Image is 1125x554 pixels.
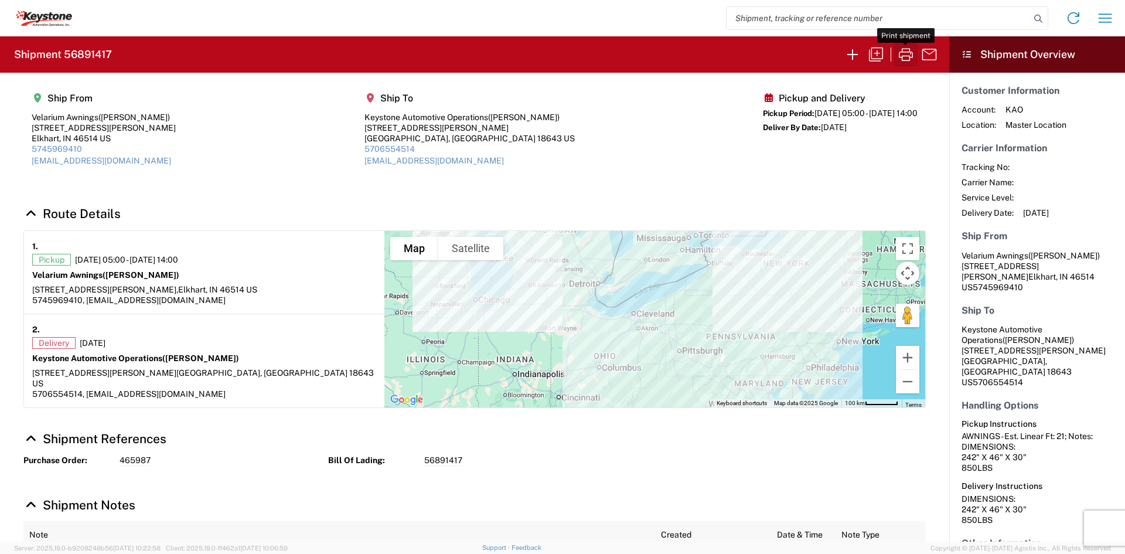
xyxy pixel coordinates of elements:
strong: Purchase Order: [23,455,111,466]
span: ([PERSON_NAME]) [98,113,170,122]
span: ([PERSON_NAME]) [1028,251,1100,260]
img: Google [387,392,426,407]
span: Elkhart, IN 46514 US [178,285,257,294]
input: Shipment, tracking or reference number [727,7,1030,29]
h2: Shipment 56891417 [14,47,112,62]
button: Keyboard shortcuts [717,399,767,407]
div: Keystone Automotive Operations [364,112,575,123]
span: Map data ©2025 Google [774,400,838,406]
span: [DATE] 10:22:58 [113,545,161,552]
address: [GEOGRAPHIC_DATA], [GEOGRAPHIC_DATA] 18643 US [962,324,1113,388]
span: 5706554514 [973,378,1023,387]
span: Pickup Period: [763,109,814,118]
span: 100 km [845,400,865,406]
div: [STREET_ADDRESS][PERSON_NAME] [32,123,176,133]
div: 5745969410, [EMAIL_ADDRESS][DOMAIN_NAME] [32,295,376,305]
a: [EMAIL_ADDRESS][DOMAIN_NAME] [364,156,504,165]
span: KAO [1005,104,1066,115]
th: Note [23,521,655,549]
a: Hide Details [23,206,121,221]
span: Pickup [32,254,71,266]
span: ([PERSON_NAME]) [162,354,239,363]
h5: Ship From [32,93,176,104]
span: [DATE] [1023,208,1049,218]
button: Drag Pegman onto the map to open Street View [896,304,919,327]
span: [STREET_ADDRESS][PERSON_NAME] [32,368,176,378]
button: Zoom in [896,346,919,369]
span: [STREET_ADDRESS][PERSON_NAME] [962,261,1039,281]
strong: Keystone Automotive Operations [32,354,239,363]
button: Show street map [390,237,438,260]
strong: 2. [32,322,40,337]
h5: Ship To [364,93,575,104]
a: Hide Details [23,431,166,446]
span: [DATE] 10:06:59 [240,545,288,552]
span: [DATE] 05:00 - [DATE] 14:00 [814,108,918,118]
span: Keystone Automotive Operations [STREET_ADDRESS][PERSON_NAME] [962,325,1106,355]
address: Elkhart, IN 46514 US [962,250,1113,293]
a: Support [482,544,512,551]
div: DIMENSIONS: 242" X 46" X 30" 850LBS [962,494,1113,525]
span: 465987 [120,455,151,466]
button: Map camera controls [896,261,919,285]
h5: Ship From [962,230,1113,242]
strong: Bill Of Lading: [328,455,416,466]
button: Map Scale: 100 km per 53 pixels [841,399,902,407]
div: AWNINGS - Est. Linear Ft: 21; Notes: DIMENSIONS: 242" X 46" X 30" 850LBS [962,431,1113,473]
button: Zoom out [896,370,919,393]
strong: 1. [32,239,38,254]
div: 5706554514, [EMAIL_ADDRESS][DOMAIN_NAME] [32,389,376,399]
h5: Carrier Information [962,142,1113,154]
a: Terms [905,402,922,408]
span: Account: [962,104,996,115]
th: Note Type [836,521,926,549]
span: [DATE] [80,338,105,348]
header: Shipment Overview [949,36,1125,73]
span: Delivery [32,337,76,349]
span: [DATE] [821,123,847,132]
a: 5745969410 [32,144,82,154]
th: Created [655,521,771,549]
span: [STREET_ADDRESS][PERSON_NAME], [32,285,178,294]
a: Open this area in Google Maps (opens a new window) [387,392,426,407]
span: Client: 2025.19.0-1f462a1 [166,545,288,552]
span: Location: [962,120,996,130]
span: Tracking No: [962,162,1014,172]
span: Deliver By Date: [763,123,821,132]
span: Copyright © [DATE]-[DATE] Agistix Inc., All Rights Reserved [930,543,1111,553]
span: [DATE] 05:00 - [DATE] 14:00 [75,254,178,265]
button: Show satellite imagery [438,237,503,260]
div: [GEOGRAPHIC_DATA], [GEOGRAPHIC_DATA] 18643 US [364,133,575,144]
h6: Pickup Instructions [962,419,1113,429]
span: [GEOGRAPHIC_DATA], [GEOGRAPHIC_DATA] 18643 US [32,368,374,388]
h5: Pickup and Delivery [763,93,918,104]
h5: Other Information [962,538,1113,549]
span: ([PERSON_NAME]) [103,270,179,280]
span: 5745969410 [973,283,1023,292]
span: Service Level: [962,192,1014,203]
span: Master Location [1005,120,1066,130]
span: Carrier Name: [962,177,1014,188]
span: Velarium Awnings [962,251,1028,260]
a: [EMAIL_ADDRESS][DOMAIN_NAME] [32,156,171,165]
button: Toggle fullscreen view [896,237,919,260]
span: Server: 2025.19.0-b9208248b56 [14,545,161,552]
h5: Handling Options [962,400,1113,411]
span: 56891417 [424,455,462,466]
th: Date & Time [771,521,836,549]
h6: Delivery Instructions [962,481,1113,491]
div: Velarium Awnings [32,112,176,123]
a: 5706554514 [364,144,415,154]
div: [STREET_ADDRESS][PERSON_NAME] [364,123,575,133]
strong: Velarium Awnings [32,270,179,280]
span: ([PERSON_NAME]) [488,113,560,122]
h5: Customer Information [962,85,1113,96]
a: Hide Details [23,498,135,512]
span: ([PERSON_NAME]) [1003,335,1074,345]
h5: Ship To [962,305,1113,316]
span: Delivery Date: [962,208,1014,218]
a: Feedback [512,544,541,551]
div: Elkhart, IN 46514 US [32,133,176,144]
